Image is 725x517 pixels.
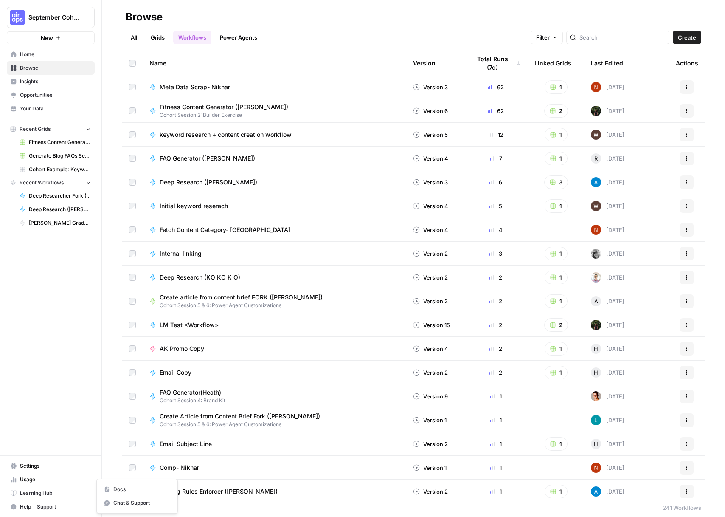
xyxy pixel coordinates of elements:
[160,397,228,404] span: Cohort Session 4: Brand Kit
[591,201,624,211] div: [DATE]
[591,177,601,187] img: o3cqybgnmipr355j8nz4zpq1mc6x
[29,192,91,200] span: Deep Researcher Fork ([PERSON_NAME])
[413,273,448,282] div: Version 2
[594,154,598,163] span: R
[16,189,95,203] a: Deep Researcher Fork ([PERSON_NAME])
[471,345,521,353] div: 2
[413,107,448,115] div: Version 6
[29,219,91,227] span: [PERSON_NAME] Graduation Workflow
[10,10,25,25] img: September Cohort Logo
[544,175,568,189] button: 3
[7,486,95,500] a: Learning Hub
[471,321,521,329] div: 2
[160,487,278,496] span: Writing Rules Enforcer ([PERSON_NAME])
[591,130,601,140] img: rbni5xk9si5sg26zymgzm0e69vdu
[160,202,228,210] span: Initial keyword reserach
[113,499,170,507] span: Chat & Support
[413,130,448,139] div: Version 5
[536,33,550,42] span: Filter
[413,392,448,401] div: Version 9
[471,463,521,472] div: 1
[7,500,95,514] button: Help + Support
[149,368,399,377] a: Email Copy
[16,136,95,149] a: Fitness Content Generator ([PERSON_NAME])
[413,321,450,329] div: Version 15
[149,51,399,75] div: Name
[591,439,624,449] div: [DATE]
[96,479,178,514] div: Help + Support
[471,226,521,234] div: 4
[471,249,521,258] div: 3
[160,293,323,302] span: Create article from content brief FORK ([PERSON_NAME])
[7,48,95,61] a: Home
[20,64,91,72] span: Browse
[591,225,601,235] img: 4fp16ll1l9r167b2opck15oawpi4
[591,367,624,378] div: [DATE]
[545,271,568,284] button: 1
[160,273,240,282] span: Deep Research (KO KO K O)
[149,83,399,91] a: Meta Data Scrap- Nikhar
[591,463,624,473] div: [DATE]
[579,33,666,42] input: Search
[149,226,399,234] a: Fetch Content Category- [GEOGRAPHIC_DATA]
[413,249,448,258] div: Version 2
[160,130,292,139] span: keyword research + content creation workflow
[471,107,521,115] div: 62
[149,388,399,404] a: FAQ Generator(Heath)Cohort Session 4: Brand Kit
[7,459,95,473] a: Settings
[149,487,399,496] a: Writing Rules Enforcer ([PERSON_NAME])
[160,178,257,186] span: Deep Research ([PERSON_NAME])
[16,163,95,176] a: Cohort Example: Keyword -> Outline -> Article
[126,31,142,44] a: All
[149,154,399,163] a: FAQ Generator ([PERSON_NAME])
[545,128,568,141] button: 1
[16,216,95,230] a: [PERSON_NAME] Graduation Workflow
[149,273,399,282] a: Deep Research (KO KO K O)
[413,368,448,377] div: Version 2
[100,483,174,496] a: Docs
[126,10,163,24] div: Browse
[591,249,624,259] div: [DATE]
[149,463,399,472] a: Comp- Nikhar
[7,7,95,28] button: Workspace: September Cohort
[413,440,448,448] div: Version 2
[20,125,51,133] span: Recent Grids
[471,202,521,210] div: 5
[594,368,598,377] span: H
[471,392,521,401] div: 1
[160,103,288,111] span: Fitness Content Generator ([PERSON_NAME])
[160,412,320,421] span: Create Article from Content Brief Fork ([PERSON_NAME])
[591,463,601,473] img: 4fp16ll1l9r167b2opck15oawpi4
[673,31,701,44] button: Create
[591,415,624,425] div: [DATE]
[413,463,447,472] div: Version 1
[591,106,601,116] img: k4mb3wfmxkkgbto4d7hszpobafmc
[160,302,329,309] span: Cohort Session 5 & 6: Power Agent Customizations
[545,80,568,94] button: 1
[545,294,568,308] button: 1
[173,31,211,44] a: Workflows
[160,83,230,91] span: Meta Data Scrap- Nikhar
[591,130,624,140] div: [DATE]
[545,437,568,451] button: 1
[545,152,568,165] button: 1
[20,462,91,470] span: Settings
[591,82,601,92] img: 4fp16ll1l9r167b2opck15oawpi4
[20,489,91,497] span: Learning Hub
[591,272,601,283] img: rnewfn8ozkblbv4ke1ie5hzqeirw
[20,91,91,99] span: Opportunities
[413,51,436,75] div: Version
[471,83,521,91] div: 62
[591,249,601,259] img: c9e8hiuxnr8euw8dmetz6iwl96c7
[20,476,91,483] span: Usage
[7,473,95,486] a: Usage
[20,78,91,85] span: Insights
[160,226,290,234] span: Fetch Content Category- [GEOGRAPHIC_DATA]
[149,345,399,353] a: AK Promo Copy
[20,179,64,186] span: Recent Workflows
[160,154,255,163] span: FAQ Generator ([PERSON_NAME])
[544,104,568,118] button: 2
[471,130,521,139] div: 12
[7,75,95,88] a: Insights
[149,440,399,448] a: Email Subject Line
